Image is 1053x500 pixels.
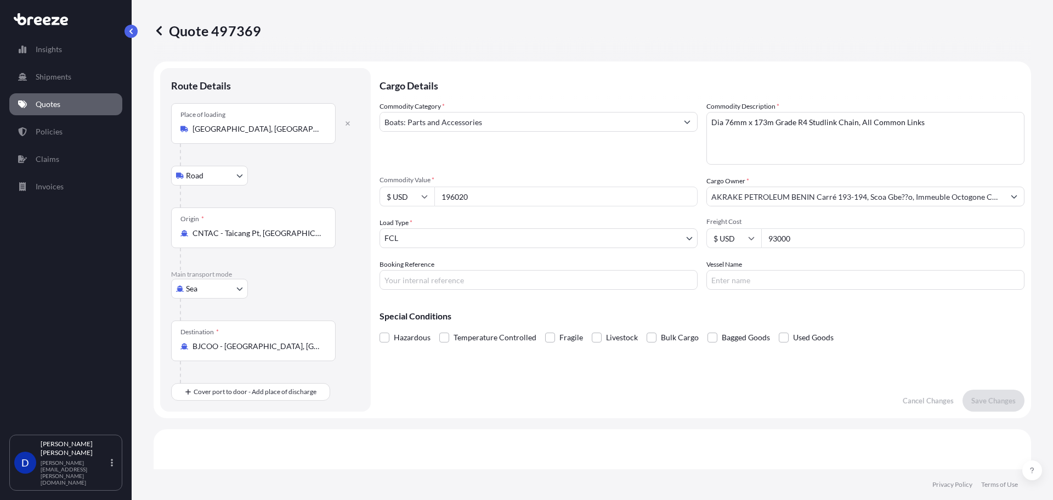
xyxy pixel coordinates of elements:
a: Quotes [9,93,122,115]
span: Cover port to door - Add place of discharge [194,386,316,397]
input: Enter name [706,270,1024,290]
button: FCL [380,228,698,248]
div: Origin [180,215,204,223]
span: Sea [186,283,197,294]
p: Policies [36,126,63,137]
span: Freight Cost [706,217,1024,226]
span: FCL [384,233,398,244]
input: Your internal reference [380,270,698,290]
input: Type amount [434,187,698,206]
input: Select a commodity type [380,112,677,132]
button: Cancel Changes [894,390,963,412]
input: Enter amount [761,228,1024,248]
span: Used Goods [793,329,834,346]
p: Invoices [36,181,64,192]
input: Place of loading [193,123,322,134]
p: Cancel Changes [903,395,954,406]
label: Commodity Category [380,101,445,112]
a: Shipments [9,66,122,88]
a: Policies [9,121,122,143]
a: Claims [9,148,122,170]
label: Vessel Name [706,259,742,270]
p: Cargo Details [380,68,1024,101]
p: Route Details [171,79,231,92]
span: Road [186,170,203,181]
input: Destination [193,341,322,352]
p: Save Changes [971,395,1016,406]
button: Show suggestions [677,112,697,132]
p: [PERSON_NAME] [PERSON_NAME] [41,440,109,457]
button: Cover port to door - Add place of discharge [171,383,330,401]
p: Special Conditions [380,312,1024,321]
label: Cargo Owner [706,176,749,187]
span: Hazardous [394,329,431,346]
input: Origin [193,228,322,239]
p: Shipments [36,71,71,82]
label: Commodity Description [706,101,779,112]
span: Load Type [380,217,412,228]
p: Quotes [36,99,60,110]
textarea: Dia 76mm x 173m Grade R4 Studlink Chain, All Common Links [706,112,1024,165]
button: Select transport [171,166,248,186]
span: Livestock [606,329,638,346]
button: Select transport [171,279,248,299]
span: Temperature Controlled [454,329,536,346]
span: Fragile [559,329,583,346]
button: Save Changes [963,390,1024,412]
span: Bagged Goods [722,329,770,346]
a: Insights [9,38,122,60]
input: Full name [707,187,1004,206]
span: Commodity Value [380,176,698,184]
span: Bulk Cargo [661,329,699,346]
div: Destination [180,328,219,336]
p: Quote 497369 [154,22,261,40]
label: Booking Reference [380,259,434,270]
button: Show suggestions [1004,187,1024,206]
span: D [21,457,29,468]
p: Claims [36,154,59,165]
a: Terms of Use [981,480,1018,489]
a: Privacy Policy [932,480,972,489]
p: Main transport mode [171,270,360,279]
p: [PERSON_NAME][EMAIL_ADDRESS][PERSON_NAME][DOMAIN_NAME] [41,459,109,486]
div: Place of loading [180,110,225,119]
p: Insights [36,44,62,55]
a: Invoices [9,176,122,198]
